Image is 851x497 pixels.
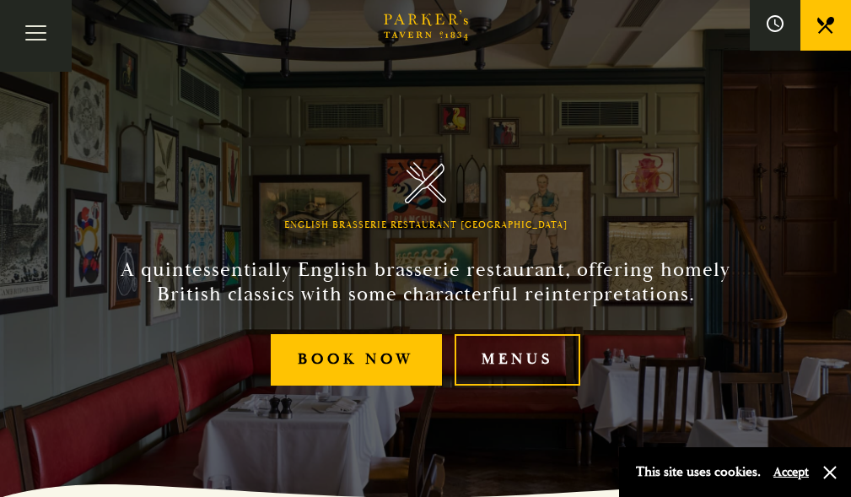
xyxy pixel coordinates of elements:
p: This site uses cookies. [636,460,761,484]
a: Menus [455,334,581,386]
a: Book Now [271,334,442,386]
h1: English Brasserie Restaurant [GEOGRAPHIC_DATA] [284,220,568,231]
h2: A quintessentially English brasserie restaurant, offering homely British classics with some chara... [109,258,743,307]
button: Close and accept [821,464,838,481]
img: Parker's Tavern Brasserie Cambridge [405,162,446,203]
button: Accept [773,464,809,480]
